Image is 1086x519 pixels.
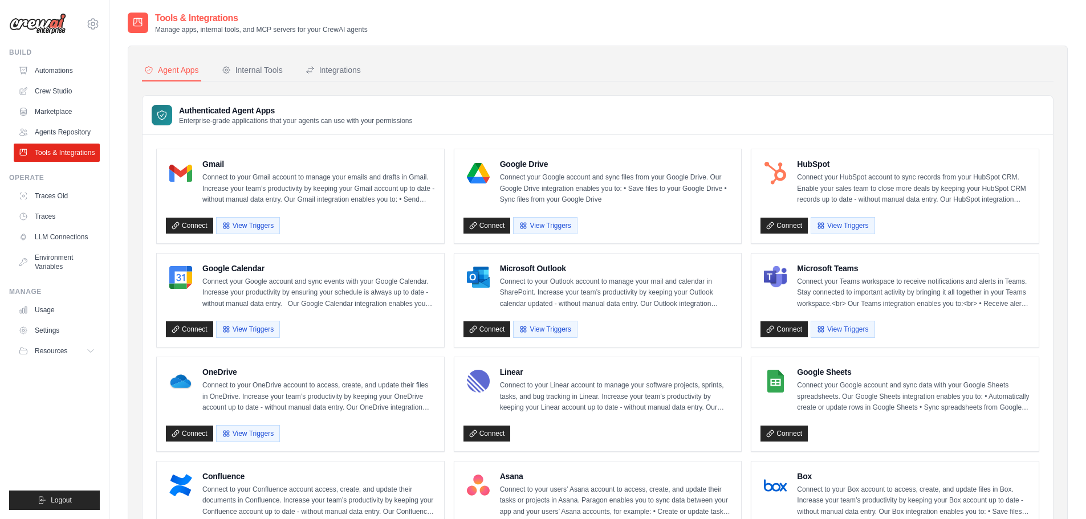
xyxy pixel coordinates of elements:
[179,116,413,125] p: Enterprise-grade applications that your agents can use with your permissions
[216,217,280,234] button: View Triggers
[169,162,192,185] img: Gmail Logo
[467,266,490,289] img: Microsoft Outlook Logo
[155,11,368,25] h2: Tools & Integrations
[14,82,100,100] a: Crew Studio
[760,218,808,234] a: Connect
[797,380,1030,414] p: Connect your Google account and sync data with your Google Sheets spreadsheets. Our Google Sheets...
[202,380,435,414] p: Connect to your OneDrive account to access, create, and update their files in OneDrive. Increase ...
[764,474,787,497] img: Box Logo
[467,474,490,497] img: Asana Logo
[500,263,733,274] h4: Microsoft Outlook
[764,370,787,393] img: Google Sheets Logo
[166,218,213,234] a: Connect
[500,366,733,378] h4: Linear
[797,276,1030,310] p: Connect your Teams workspace to receive notifications and alerts in Teams. Stay connected to impo...
[797,263,1030,274] h4: Microsoft Teams
[222,64,283,76] div: Internal Tools
[14,207,100,226] a: Traces
[202,158,435,170] h4: Gmail
[513,217,577,234] button: View Triggers
[51,496,72,505] span: Logout
[9,491,100,510] button: Logout
[797,158,1030,170] h4: HubSpot
[14,248,100,276] a: Environment Variables
[202,276,435,310] p: Connect your Google account and sync events with your Google Calendar. Increase your productivity...
[797,366,1030,378] h4: Google Sheets
[467,162,490,185] img: Google Drive Logo
[14,228,100,246] a: LLM Connections
[35,346,67,355] span: Resources
[202,172,435,206] p: Connect to your Gmail account to manage your emails and drafts in Gmail. Increase your team’s pro...
[463,321,511,337] a: Connect
[760,321,808,337] a: Connect
[760,426,808,442] a: Connect
[303,60,363,81] button: Integrations
[14,62,100,80] a: Automations
[14,187,100,205] a: Traces Old
[169,370,192,393] img: OneDrive Logo
[14,342,100,360] button: Resources
[9,173,100,182] div: Operate
[764,162,787,185] img: HubSpot Logo
[166,426,213,442] a: Connect
[513,321,577,338] button: View Triggers
[216,425,280,442] button: View Triggers
[797,471,1030,482] h4: Box
[144,64,199,76] div: Agent Apps
[764,266,787,289] img: Microsoft Teams Logo
[216,321,280,338] button: View Triggers
[142,60,201,81] button: Agent Apps
[14,321,100,340] a: Settings
[463,426,511,442] a: Connect
[797,484,1030,518] p: Connect to your Box account to access, create, and update files in Box. Increase your team’s prod...
[14,123,100,141] a: Agents Repository
[811,321,875,338] button: View Triggers
[500,484,733,518] p: Connect to your users’ Asana account to access, create, and update their tasks or projects in Asa...
[797,172,1030,206] p: Connect your HubSpot account to sync records from your HubSpot CRM. Enable your sales team to clo...
[202,366,435,378] h4: OneDrive
[9,287,100,296] div: Manage
[500,276,733,310] p: Connect to your Outlook account to manage your mail and calendar in SharePoint. Increase your tea...
[306,64,361,76] div: Integrations
[9,48,100,57] div: Build
[811,217,875,234] button: View Triggers
[14,103,100,121] a: Marketplace
[202,484,435,518] p: Connect to your Confluence account access, create, and update their documents in Confluence. Incr...
[467,370,490,393] img: Linear Logo
[179,105,413,116] h3: Authenticated Agent Apps
[155,25,368,34] p: Manage apps, internal tools, and MCP servers for your CrewAI agents
[202,471,435,482] h4: Confluence
[14,144,100,162] a: Tools & Integrations
[500,172,733,206] p: Connect your Google account and sync files from your Google Drive. Our Google Drive integration e...
[500,471,733,482] h4: Asana
[219,60,285,81] button: Internal Tools
[169,474,192,497] img: Confluence Logo
[500,158,733,170] h4: Google Drive
[14,301,100,319] a: Usage
[166,321,213,337] a: Connect
[463,218,511,234] a: Connect
[202,263,435,274] h4: Google Calendar
[500,380,733,414] p: Connect to your Linear account to manage your software projects, sprints, tasks, and bug tracking...
[169,266,192,289] img: Google Calendar Logo
[9,13,66,35] img: Logo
